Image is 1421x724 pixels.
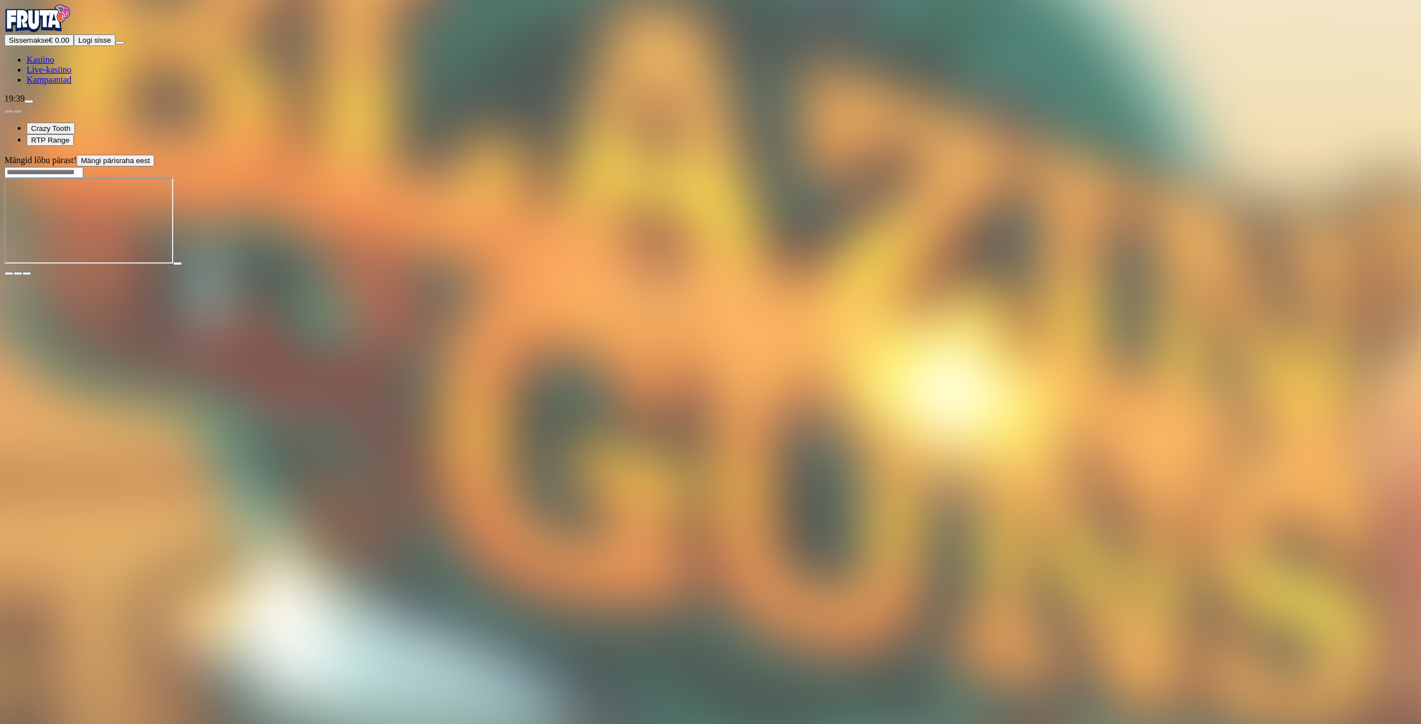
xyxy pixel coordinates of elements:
span: Logi sisse [78,36,111,44]
button: RTP Range [27,134,74,146]
img: Fruta [4,4,71,32]
button: chevron-down icon [13,272,22,275]
button: play icon [173,262,182,265]
button: close icon [4,272,13,275]
span: € 0.00 [49,36,69,44]
button: next slide [13,110,22,113]
button: prev slide [4,110,13,113]
span: Sissemakse [9,36,49,44]
button: Crazy Tooth [27,123,75,134]
button: Sissemakseplus icon€ 0.00 [4,34,74,46]
a: Kasiino [27,55,54,64]
nav: Main menu [4,55,1417,85]
button: Logi sisse [74,34,115,46]
span: Crazy Tooth [31,124,70,133]
a: Kampaaniad [27,75,72,84]
a: Fruta [4,24,71,34]
span: 19:39 [4,94,24,103]
button: Mängi pärisraha eest [77,155,154,166]
div: Mängid lõbu pärast! [4,155,1417,166]
a: Live-kasiino [27,65,72,74]
span: Mängi pärisraha eest [81,156,150,165]
span: RTP Range [31,136,69,144]
nav: Primary [4,4,1417,85]
iframe: Blazin' Guns [4,178,173,264]
button: fullscreen icon [22,272,31,275]
button: menu [115,41,124,44]
input: Search [4,167,83,178]
button: live-chat [24,100,33,103]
